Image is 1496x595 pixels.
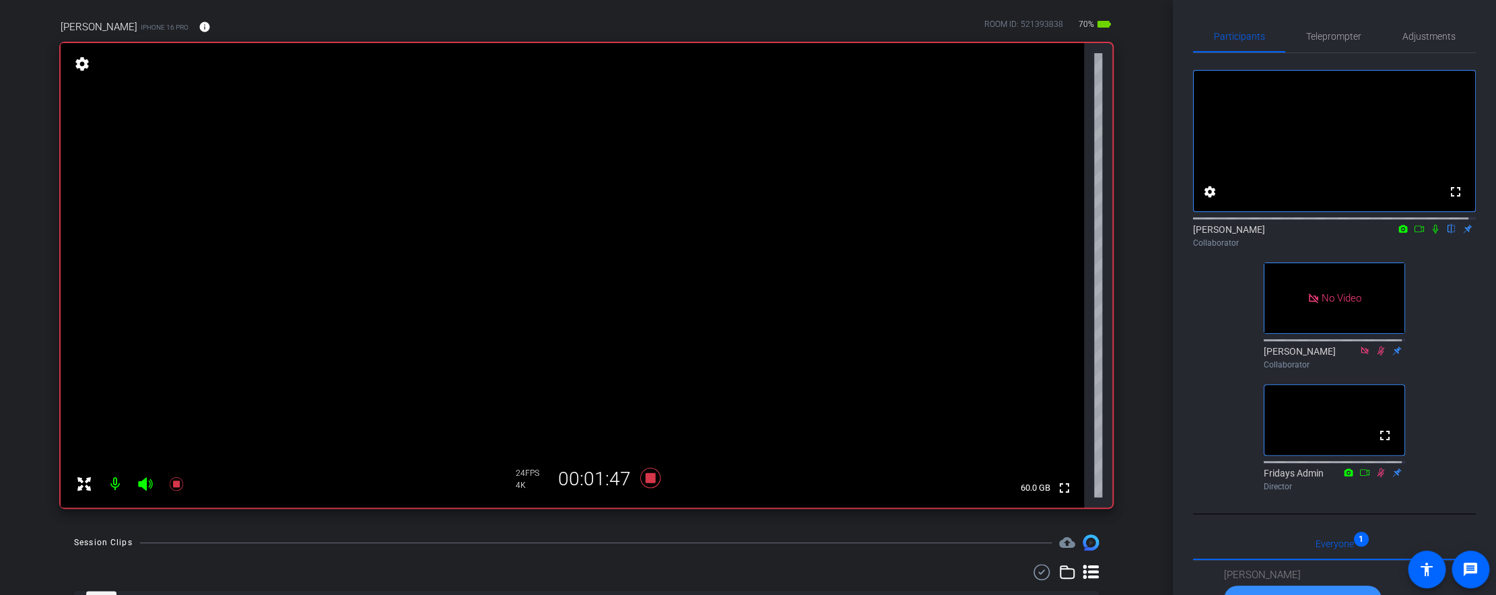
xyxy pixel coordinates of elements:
mat-icon: flip [1443,222,1460,234]
span: iPhone 16 Pro [141,22,189,32]
mat-icon: fullscreen [1448,184,1464,200]
mat-icon: info [199,21,211,33]
mat-icon: message [1462,561,1478,577]
img: Session clips [1083,534,1099,551]
div: Collaborator [1264,359,1405,371]
span: [PERSON_NAME] [61,20,137,34]
mat-icon: battery_std [1096,16,1112,32]
div: 24 [516,468,549,479]
mat-icon: accessibility [1419,561,1435,577]
mat-icon: settings [73,56,92,72]
span: Destinations for your clips [1059,534,1075,551]
span: 70% [1077,13,1096,35]
div: [PERSON_NAME] [1193,223,1476,249]
span: 60.0 GB [1016,480,1055,496]
div: Director [1264,481,1405,493]
div: [PERSON_NAME] [1264,345,1405,371]
div: ROOM ID: 521393838 [984,18,1063,38]
span: Teleprompter [1306,32,1361,41]
div: Collaborator [1193,237,1476,249]
span: Adjustments [1402,32,1456,41]
span: Participants [1214,32,1265,41]
span: No Video [1322,292,1361,304]
span: Everyone [1316,539,1354,549]
mat-icon: settings [1202,184,1218,200]
div: 4K [516,480,549,491]
div: 00:01:47 [549,468,640,491]
mat-icon: fullscreen [1056,480,1073,496]
div: Session Clips [74,536,133,549]
div: [PERSON_NAME] [1224,567,1382,583]
div: Fridays Admin [1264,466,1405,493]
mat-icon: cloud_upload [1059,534,1075,551]
mat-icon: fullscreen [1377,427,1393,444]
span: FPS [525,468,539,478]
